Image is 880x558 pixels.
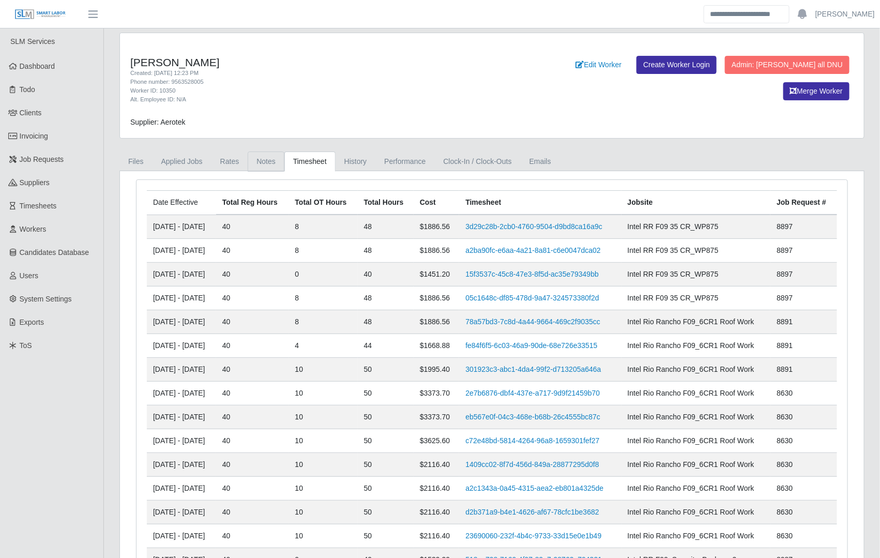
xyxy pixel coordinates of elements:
td: 48 [358,239,414,263]
button: Merge Worker [783,82,849,100]
span: Supplier: Aerotek [130,118,186,126]
td: 40 [216,358,289,382]
span: ToS [20,341,32,350]
span: Intel Rio Rancho F09_6CR1 Roof Work [628,365,754,373]
td: $2116.40 [414,524,459,548]
td: 40 [216,286,289,310]
td: $3373.70 [414,382,459,405]
span: Intel Rio Rancho F09_6CR1 Roof Work [628,341,754,350]
span: 8630 [777,484,793,492]
td: 50 [358,429,414,453]
div: Worker ID: 10350 [130,86,546,95]
a: Rates [211,152,248,172]
td: 10 [289,501,358,524]
td: $3625.60 [414,429,459,453]
td: 10 [289,477,358,501]
td: 10 [289,382,358,405]
td: 40 [216,453,289,477]
td: $1886.56 [414,239,459,263]
span: 8897 [777,270,793,278]
td: 50 [358,358,414,382]
td: 40 [216,263,289,286]
td: $1668.88 [414,334,459,358]
span: Clients [20,109,42,117]
span: Invoicing [20,132,48,140]
td: $1451.20 [414,263,459,286]
th: Timesheet [459,191,621,215]
td: [DATE] - [DATE] [147,334,216,358]
td: 40 [216,334,289,358]
td: 8 [289,239,358,263]
input: Search [704,5,790,23]
td: [DATE] - [DATE] [147,358,216,382]
a: Clock-In / Clock-Outs [434,152,520,172]
td: [DATE] - [DATE] [147,263,216,286]
td: 40 [216,239,289,263]
td: [DATE] - [DATE] [147,286,216,310]
td: $3373.70 [414,405,459,429]
td: 50 [358,453,414,477]
span: Intel Rio Rancho F09_6CR1 Roof Work [628,460,754,469]
td: 48 [358,215,414,239]
a: Timesheet [284,152,336,172]
td: 10 [289,358,358,382]
td: $2116.40 [414,477,459,501]
td: 8 [289,215,358,239]
td: 40 [216,524,289,548]
span: 8630 [777,508,793,516]
td: [DATE] - [DATE] [147,215,216,239]
td: 10 [289,453,358,477]
td: 48 [358,286,414,310]
td: 50 [358,524,414,548]
td: 10 [289,405,358,429]
th: Cost [414,191,459,215]
td: [DATE] - [DATE] [147,429,216,453]
span: 8630 [777,413,793,421]
span: Candidates Database [20,248,89,257]
a: 78a57bd3-7c8d-4a44-9664-469c2f9035cc [465,318,600,326]
td: 0 [289,263,358,286]
span: 8897 [777,294,793,302]
button: Admin: [PERSON_NAME] all DNU [725,56,849,74]
td: $1995.40 [414,358,459,382]
a: eb567e0f-04c3-468e-b68b-26c4555bc87c [465,413,600,421]
span: SLM Services [10,37,55,46]
span: Intel RR F09 35 CR_WP875 [628,270,719,278]
td: [DATE] - [DATE] [147,453,216,477]
td: 50 [358,477,414,501]
td: 44 [358,334,414,358]
span: Todo [20,85,35,94]
span: Intel Rio Rancho F09_6CR1 Roof Work [628,484,754,492]
a: fe84f6f5-6c03-46a9-90de-68e726e33515 [465,341,597,350]
a: d2b371a9-b4e1-4626-af67-78cfc1be3682 [465,508,599,516]
span: Job Requests [20,155,64,163]
span: Intel Rio Rancho F09_6CR1 Roof Work [628,413,754,421]
h4: [PERSON_NAME] [130,56,546,69]
td: 50 [358,405,414,429]
td: 40 [216,429,289,453]
td: 4 [289,334,358,358]
a: 2e7b6876-dbf4-437e-a717-9d9f21459b70 [465,389,600,397]
div: Created: [DATE] 12:23 PM [130,69,546,78]
span: 8891 [777,318,793,326]
span: Workers [20,225,47,233]
div: Phone number: 9563528005 [130,78,546,86]
span: Intel Rio Rancho F09_6CR1 Roof Work [628,436,754,445]
a: Create Worker Login [636,56,717,74]
a: a2c1343a-0a45-4315-aea2-eb801a4325de [465,484,603,492]
a: [PERSON_NAME] [815,9,875,20]
td: [DATE] - [DATE] [147,477,216,501]
th: Jobsite [621,191,771,215]
td: [DATE] - [DATE] [147,405,216,429]
td: 40 [216,215,289,239]
span: 8891 [777,365,793,373]
span: 8630 [777,532,793,540]
a: 301923c3-abc1-4da4-99f2-d713205a646a [465,365,601,373]
td: 10 [289,429,358,453]
a: Emails [521,152,560,172]
span: 8897 [777,246,793,254]
td: 40 [216,382,289,405]
a: a2ba90fc-e6aa-4a21-8a81-c6e0047dca02 [465,246,601,254]
td: $1886.56 [414,286,459,310]
td: $1886.56 [414,310,459,334]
